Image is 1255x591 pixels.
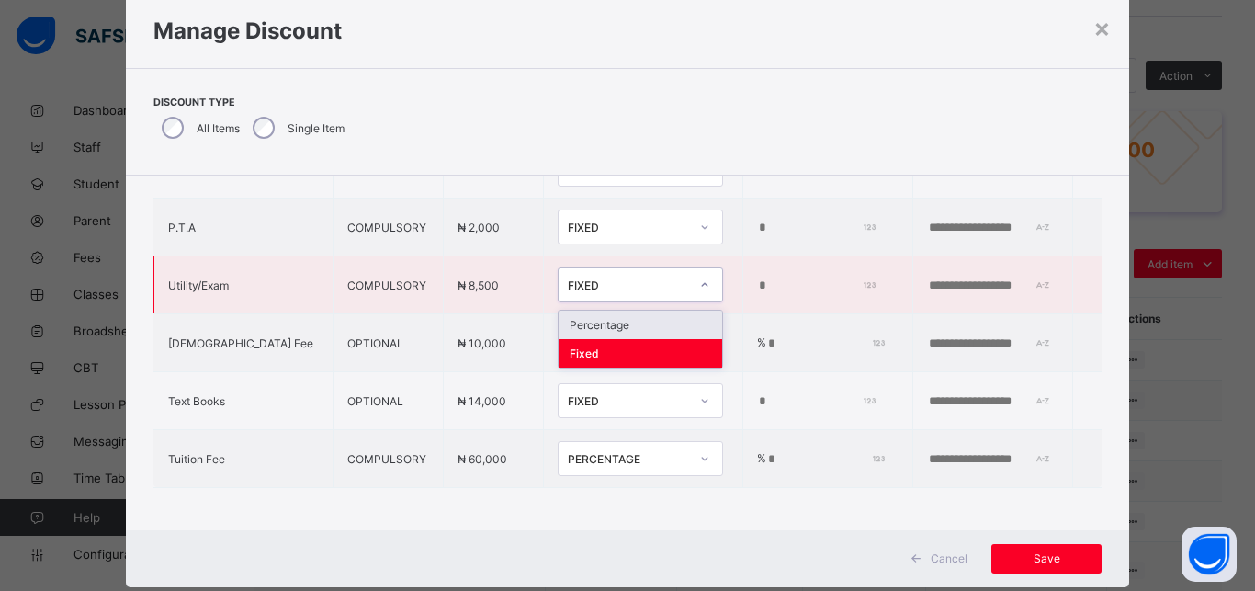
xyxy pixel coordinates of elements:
span: ₦ 14,000 [458,394,506,408]
td: P.T.A [153,199,333,256]
td: % [743,430,913,488]
div: FIXED [568,394,689,408]
div: × [1093,12,1111,43]
td: Text Books [153,372,333,430]
td: OPTIONAL [333,314,444,372]
span: ₦ 60,000 [458,452,507,466]
td: [DEMOGRAPHIC_DATA] Fee [153,314,333,372]
div: FIXED [568,221,689,234]
td: COMPULSORY [333,256,444,314]
span: ₦ 2,000 [458,221,500,234]
span: Save [1005,551,1088,565]
td: COMPULSORY [333,430,444,488]
div: FIXED [568,278,689,292]
td: COMPULSORY [333,199,444,256]
td: Utility/Exam [153,256,333,314]
td: % [743,314,913,372]
h1: Manage Discount [153,17,1102,44]
label: All Items [197,121,240,135]
td: OPTIONAL [333,372,444,430]
span: ₦ 10,000 [458,336,506,350]
div: Percentage [559,311,722,339]
label: Single Item [288,121,345,135]
div: Fixed [559,339,722,368]
span: Discount Type [153,97,349,108]
div: PERCENTAGE [568,452,689,466]
td: Tuition Fee [153,430,333,488]
span: Cancel [931,551,967,565]
button: Open asap [1182,527,1237,582]
span: ₦ 8,500 [458,278,499,292]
